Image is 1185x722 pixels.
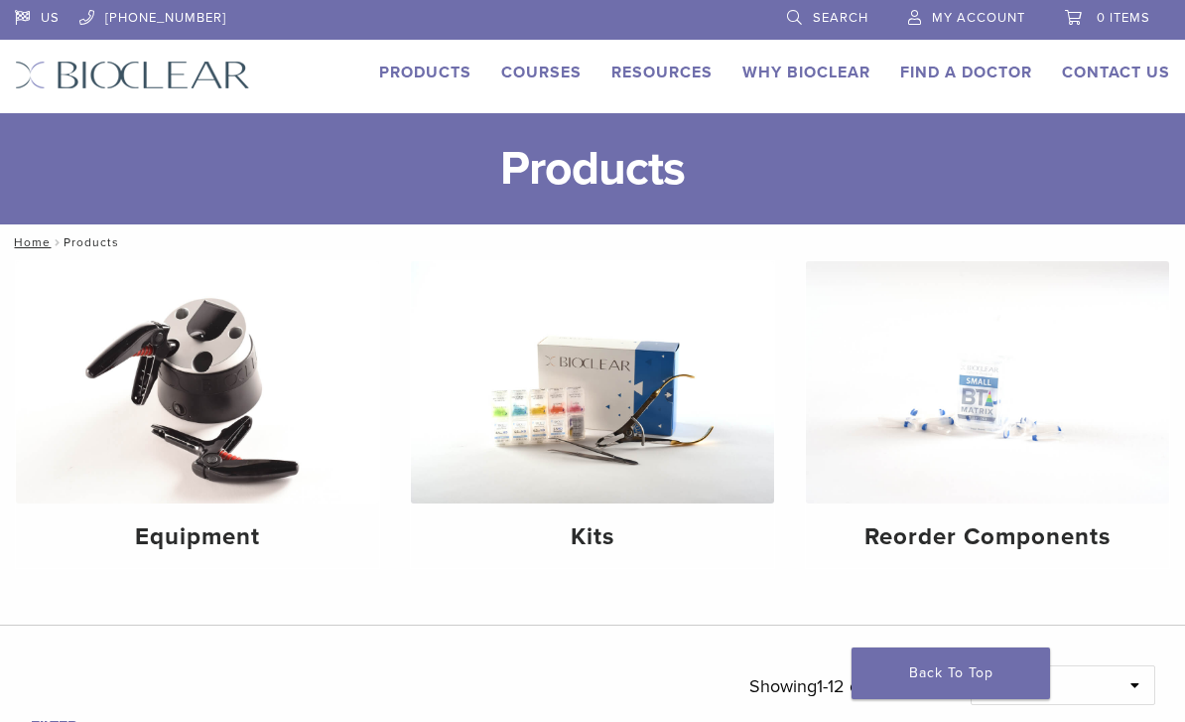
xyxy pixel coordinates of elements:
span: Search [813,10,868,26]
span: 1-12 of 45 [817,675,890,697]
a: Resources [611,63,713,82]
img: Kits [411,261,774,504]
img: Bioclear [15,61,250,89]
h4: Kits [427,519,758,555]
a: Kits [411,261,774,568]
a: Find A Doctor [900,63,1032,82]
p: Showing results [749,665,941,707]
a: Contact Us [1062,63,1170,82]
a: Products [379,63,471,82]
a: Reorder Components [806,261,1169,568]
a: Back To Top [852,648,1050,699]
h4: Equipment [32,519,363,555]
a: Courses [501,63,582,82]
img: Reorder Components [806,261,1169,504]
span: / [51,237,64,247]
h4: Reorder Components [822,519,1153,555]
img: Equipment [16,261,379,504]
span: 0 items [1097,10,1150,26]
span: My Account [932,10,1025,26]
a: Home [8,235,51,249]
a: Equipment [16,261,379,568]
a: Why Bioclear [742,63,870,82]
